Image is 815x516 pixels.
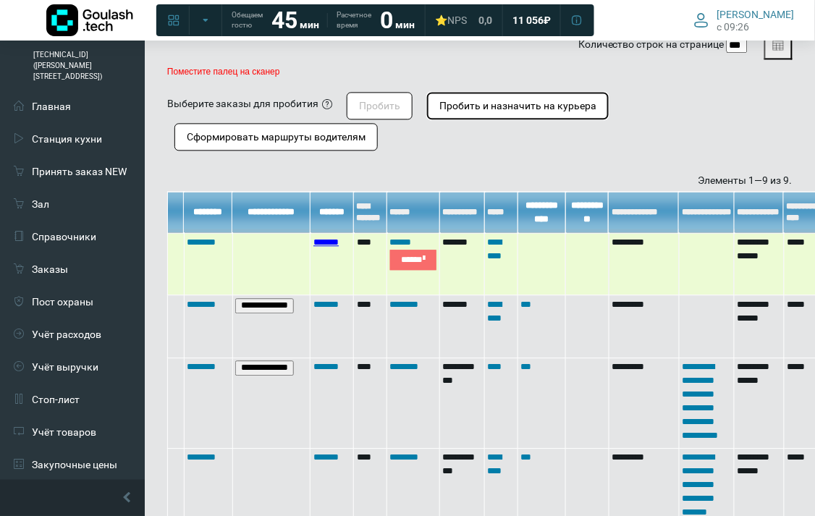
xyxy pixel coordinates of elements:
[717,8,795,21] span: [PERSON_NAME]
[300,19,319,30] span: мин
[337,10,371,30] span: Расчетное время
[578,37,725,52] label: Количество строк на странице
[717,21,750,33] span: c 09:26
[380,7,393,34] strong: 0
[46,4,133,36] img: Логотип компании Goulash.tech
[174,123,378,151] button: Сформировать маршруты водителям
[271,7,297,34] strong: 45
[395,19,415,30] span: мин
[435,14,467,27] div: ⭐
[167,96,318,111] div: Выберите заказы для пробития
[478,14,492,27] span: 0,0
[347,92,413,119] button: Пробить
[223,7,423,33] a: Обещаем гостю 45 мин Расчетное время 0 мин
[167,173,793,188] div: Элементы 1—9 из 9.
[512,14,544,27] span: 11 056
[685,5,803,35] button: [PERSON_NAME] c 09:26
[232,10,263,30] span: Обещаем гостю
[167,67,793,77] p: Поместите палец на сканер
[427,92,609,119] button: Пробить и назначить на курьера
[504,7,559,33] a: 11 056 ₽
[447,14,467,26] span: NPS
[426,7,501,33] a: ⭐NPS 0,0
[544,14,551,27] span: ₽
